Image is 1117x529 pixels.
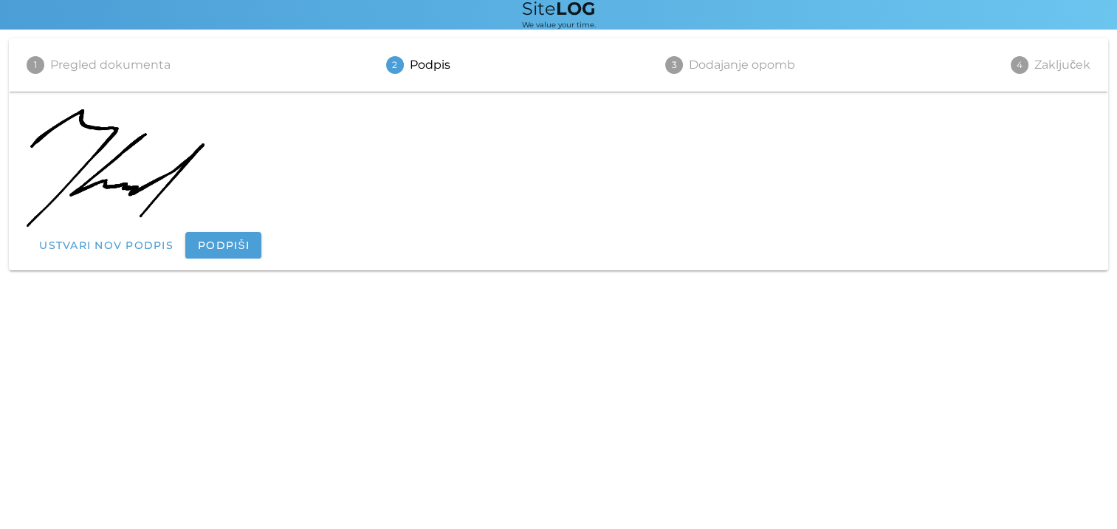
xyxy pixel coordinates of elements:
div: Pregled dokumenta [50,59,171,71]
button: Podpiši [185,232,261,259]
span: Podpiši [197,239,250,252]
div: Dodajanje opomb [689,59,795,71]
span: 4 [1011,56,1028,74]
span: We value your time. [522,20,596,30]
span: 2 [386,56,404,74]
div: Podpis [410,59,450,71]
iframe: Chat Widget [907,369,1117,529]
span: Ustvari nov podpis [38,239,173,252]
div: Pripomoček za klepet [907,369,1117,529]
img: Z4jh2Zm2fFrQQBEsNDL0tyvOutpE+z6UaqEu8v6Wyv1QdUuXxn0xlriCGwRQRSlJgvKF9SV24niZSSJoaAITAxAm1KTLoMIkz... [27,109,205,227]
div: Zaključek [1034,59,1090,71]
span: 1 [27,56,44,74]
button: Ustvari nov podpis [27,232,185,259]
span: 3 [665,56,683,74]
